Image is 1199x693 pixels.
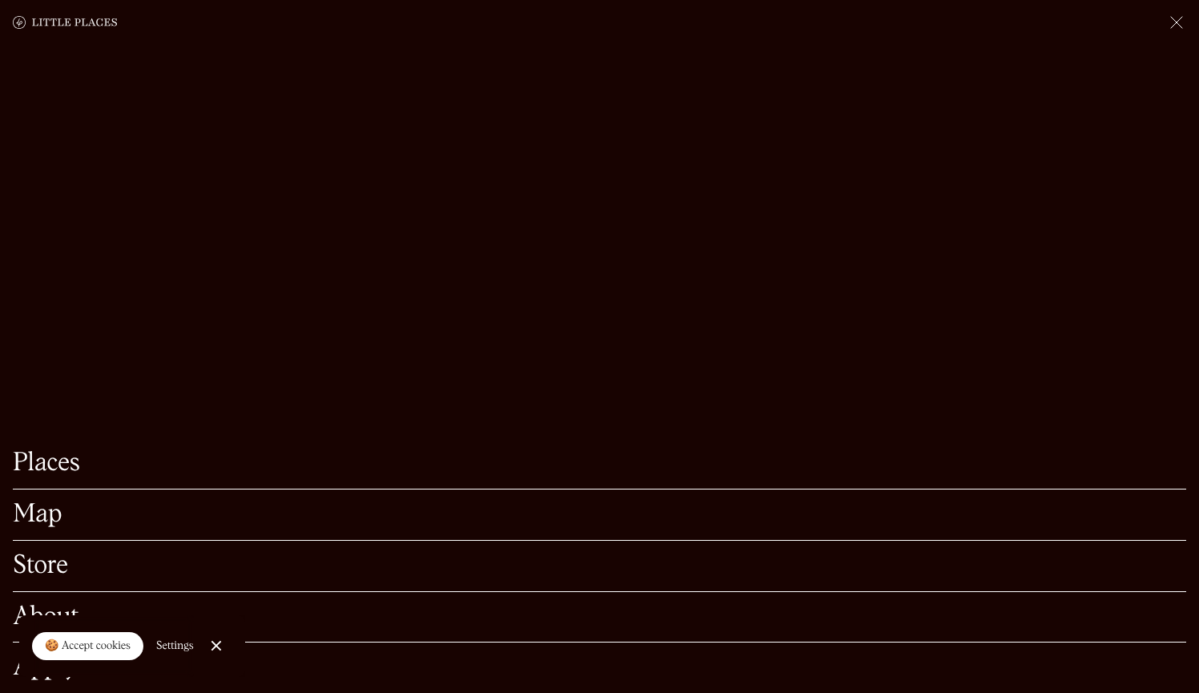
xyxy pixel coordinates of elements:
[13,655,1186,680] a: Apply
[156,640,194,651] div: Settings
[45,639,131,655] div: 🍪 Accept cookies
[13,605,1186,630] a: About
[156,628,194,664] a: Settings
[200,630,232,662] a: Close Cookie Popup
[215,646,216,647] div: Close Cookie Popup
[13,451,1186,476] a: Places
[13,554,1186,578] a: Store
[13,502,1186,527] a: Map
[32,632,143,661] a: 🍪 Accept cookies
